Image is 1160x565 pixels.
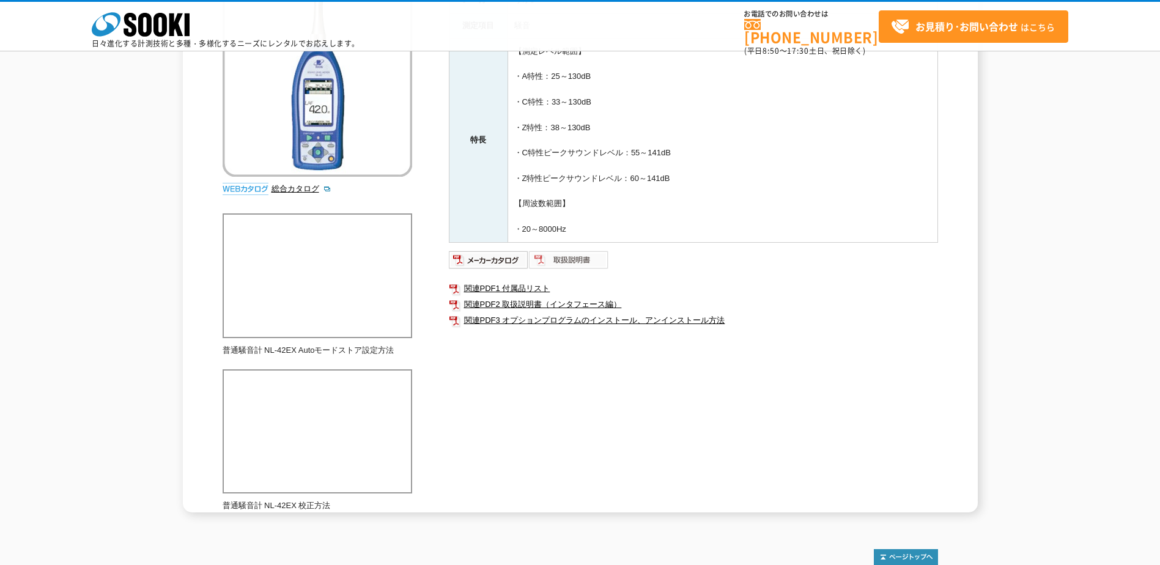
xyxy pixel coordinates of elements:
[787,45,809,56] span: 17:30
[529,250,609,270] img: 取扱説明書
[508,39,937,242] td: 【測定レベル範囲】 ・A特性：25～130dB ・C特性：33～130dB ・Z特性：38～130dB ・C特性ピークサウンドレベル：55～141dB ・Z特性ピークサウンドレベル：60～141...
[529,258,609,267] a: 取扱説明書
[744,45,865,56] span: (平日 ～ 土日、祝日除く)
[891,18,1055,36] span: はこちら
[879,10,1068,43] a: お見積り･お問い合わせはこちら
[223,344,412,357] p: 普通騒音計 NL-42EX Autoモードストア設定方法
[449,281,938,297] a: 関連PDF1 付属品リスト
[272,184,331,193] a: 総合カタログ
[449,250,529,270] img: メーカーカタログ
[449,258,529,267] a: メーカーカタログ
[915,19,1018,34] strong: お見積り･お問い合わせ
[744,10,879,18] span: お電話でのお問い合わせは
[223,500,412,512] p: 普通騒音計 NL-42EX 校正方法
[744,19,879,44] a: [PHONE_NUMBER]
[763,45,780,56] span: 8:50
[449,312,938,328] a: 関連PDF3 オプションプログラムのインストール、アンインストール方法
[449,297,938,312] a: 関連PDF2 取扱説明書（インタフェース編）
[92,40,360,47] p: 日々進化する計測技術と多種・多様化するニーズにレンタルでお応えします。
[449,39,508,242] th: 特長
[223,183,268,195] img: webカタログ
